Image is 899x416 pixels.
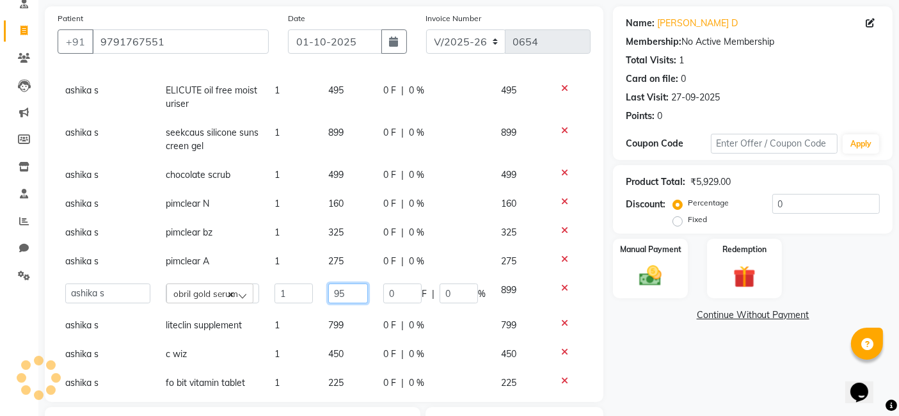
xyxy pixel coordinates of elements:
span: fo bit vitamin tablet [166,377,245,388]
span: ashika s [65,84,99,96]
span: 1 [274,319,280,331]
span: 1 [274,198,280,209]
span: 495 [328,84,344,96]
span: ashika s [65,348,99,360]
input: Search by Name/Mobile/Email/Code [92,29,269,54]
span: 495 [501,84,516,96]
span: 1 [274,348,280,360]
span: 499 [328,169,344,180]
span: 0 % [409,168,424,182]
span: 1 [274,255,280,267]
span: 899 [328,127,344,138]
label: Percentage [688,197,729,209]
span: 0 % [409,376,424,390]
button: Apply [843,134,879,154]
label: Patient [58,13,83,24]
span: 160 [501,198,516,209]
div: Total Visits: [626,54,676,67]
span: | [401,348,404,361]
div: Card on file: [626,72,678,86]
span: | [401,84,404,97]
span: 0 F [383,319,396,332]
span: | [401,319,404,332]
span: ashika s [65,255,99,267]
span: | [401,197,404,211]
span: 799 [328,319,344,331]
span: 899 [501,284,516,296]
div: Product Total: [626,175,685,189]
span: | [401,226,404,239]
img: _gift.svg [726,263,763,291]
span: pimclear bz [166,227,212,238]
span: ashika s [65,169,99,180]
span: 1 [274,227,280,238]
button: +91 [58,29,93,54]
span: 160 [328,198,344,209]
span: 799 [501,319,516,331]
div: ₹5,929.00 [690,175,731,189]
span: 275 [501,255,516,267]
span: 0 F [383,348,396,361]
span: | [401,168,404,182]
span: 1 [274,84,280,96]
span: 0 F [383,226,396,239]
span: pimclear N [166,198,209,209]
span: 0 F [383,168,396,182]
label: Date [288,13,305,24]
span: 0 F [383,84,396,97]
span: 0 % [409,255,424,268]
span: F [422,287,427,301]
span: 450 [501,348,516,360]
div: 27-09-2025 [671,91,720,104]
span: 225 [501,377,516,388]
span: 1 [274,127,280,138]
span: ashika s [65,227,99,238]
img: _cash.svg [632,263,669,289]
span: 450 [328,348,344,360]
span: obril gold serum [173,288,238,299]
span: 0 F [383,197,396,211]
span: % [478,287,486,301]
span: 0 % [409,319,424,332]
span: 325 [328,227,344,238]
span: seekcaus silicone sunscreen gel [166,127,259,152]
div: Discount: [626,198,665,211]
label: Fixed [688,214,707,225]
span: 275 [328,255,344,267]
span: | [401,376,404,390]
span: | [401,255,404,268]
span: 0 % [409,126,424,140]
span: ashika s [65,127,99,138]
div: Last Visit: [626,91,669,104]
span: | [432,287,434,301]
div: 0 [681,72,686,86]
div: Points: [626,109,655,123]
span: c wiz [166,348,187,360]
label: Manual Payment [620,244,681,255]
div: Membership: [626,35,681,49]
label: Invoice Number [426,13,482,24]
span: 899 [501,127,516,138]
span: 0 F [383,255,396,268]
div: Coupon Code [626,137,710,150]
span: 0 % [409,197,424,211]
span: ELICUTE oil free moisturiser [166,84,257,109]
a: [PERSON_NAME] D [657,17,738,30]
div: No Active Membership [626,35,880,49]
span: 225 [328,377,344,388]
span: 325 [501,227,516,238]
span: 0 % [409,84,424,97]
span: 1 [274,169,280,180]
div: 1 [679,54,684,67]
span: chocolate scrub [166,169,230,180]
span: 1 [274,377,280,388]
label: Redemption [722,244,767,255]
input: Enter Offer / Coupon Code [711,134,838,154]
span: ashika s [65,377,99,388]
span: | [401,126,404,140]
span: pimclear A [166,255,209,267]
a: Continue Without Payment [616,308,890,322]
span: 0 % [409,226,424,239]
span: 0 F [383,376,396,390]
span: liteclin supplement [166,319,242,331]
